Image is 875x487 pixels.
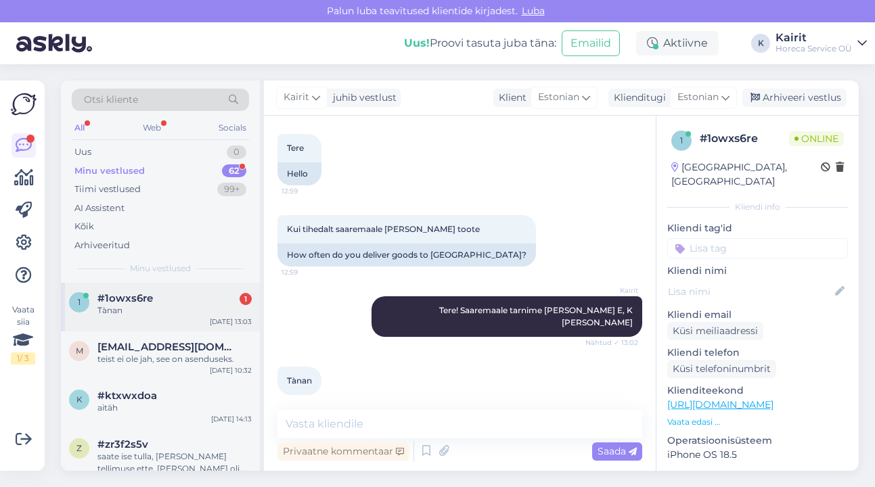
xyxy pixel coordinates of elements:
p: Brauser [667,467,848,482]
div: Hello [277,162,321,185]
div: [DATE] 10:32 [210,365,252,375]
p: Operatsioonisüsteem [667,434,848,448]
div: Arhiveeri vestlus [742,89,847,107]
div: Horeca Service OÜ [776,43,852,54]
span: Estonian [677,90,719,105]
span: Nähtud ✓ 13:02 [585,338,638,348]
a: [URL][DOMAIN_NAME] [667,398,773,411]
span: Kui tihedalt saaremaale [PERSON_NAME] toote [287,224,480,234]
p: Kliendi email [667,308,848,322]
span: Online [789,131,844,146]
span: Tere! Saaremaale tarnime [PERSON_NAME] E, K [PERSON_NAME] [439,305,635,327]
div: Minu vestlused [74,164,145,178]
div: aitäh [97,402,252,414]
div: 1 [240,293,252,305]
span: memmekook@gmail.com [97,341,238,353]
div: Arhiveeritud [74,239,130,252]
div: Proovi tasuta juba täna: [404,35,556,51]
input: Lisa tag [667,238,848,258]
div: 0 [227,145,246,159]
span: Kairit [284,90,309,105]
div: AI Assistent [74,202,125,215]
span: Minu vestlused [130,262,191,275]
button: Emailid [562,30,620,56]
div: Web [140,119,164,137]
div: Klient [493,91,526,105]
span: #ktxwxdoa [97,390,157,402]
div: Uus [74,145,91,159]
span: 13:03 [282,396,332,406]
span: m [76,346,83,356]
div: Aktiivne [636,31,719,55]
div: Vaata siia [11,304,35,365]
div: teist ei ole jah, see on asenduseks. [97,353,252,365]
p: Klienditeekond [667,384,848,398]
p: Kliendi tag'id [667,221,848,235]
span: Luba [518,5,549,17]
p: Vaata edasi ... [667,416,848,428]
span: 12:59 [282,267,332,277]
span: Estonian [538,90,579,105]
span: 1 [78,297,81,307]
div: All [72,119,87,137]
span: k [76,394,83,404]
span: Tànan [287,375,312,386]
div: Kliendi info [667,201,848,213]
p: Kliendi telefon [667,346,848,360]
div: 99+ [217,183,246,196]
span: Tere [287,143,304,153]
span: Saada [598,445,637,457]
span: z [76,443,82,453]
p: Kliendi nimi [667,264,848,278]
div: saate ise tulla, [PERSON_NAME] tellimuse ette. [PERSON_NAME] oli koos käibemaksuga. Traspordi tee... [97,450,252,475]
div: [DATE] 13:03 [210,317,252,327]
div: Küsi telefoninumbrit [667,360,776,378]
div: [GEOGRAPHIC_DATA], [GEOGRAPHIC_DATA] [671,160,821,189]
b: Uus! [404,37,430,49]
span: #zr3f2s5v [97,438,148,450]
div: Socials [216,119,249,137]
div: K [751,34,770,53]
div: Privaatne kommentaar [277,442,409,461]
div: Küsi meiliaadressi [667,322,763,340]
div: Klienditugi [608,91,666,105]
span: 1 [680,135,683,145]
div: juhib vestlust [328,91,397,105]
span: 12:59 [282,186,332,196]
span: Kairit [587,285,638,296]
div: Kõik [74,220,94,233]
a: KairitHoreca Service OÜ [776,32,867,54]
img: Askly Logo [11,91,37,117]
div: Tiimi vestlused [74,183,141,196]
p: iPhone OS 18.5 [667,448,848,462]
div: [DATE] 14:13 [211,414,252,424]
span: Otsi kliente [84,93,138,107]
div: 1 / 3 [11,352,35,365]
div: Kairit [776,32,852,43]
div: 62 [222,164,246,178]
div: # 1owxs6re [700,131,789,147]
input: Lisa nimi [668,284,832,299]
div: Tànan [97,304,252,317]
div: How often do you deliver goods to [GEOGRAPHIC_DATA]? [277,243,536,266]
span: #1owxs6re [97,292,153,304]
